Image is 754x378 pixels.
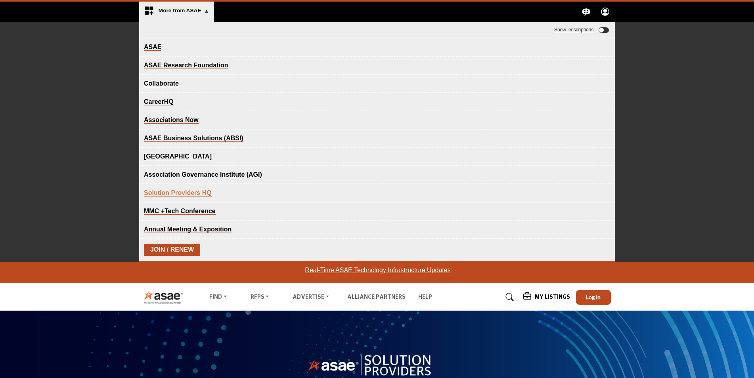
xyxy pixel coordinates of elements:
div: More from ASAE [139,2,214,22]
a: Alliance Partners [347,294,406,300]
a: RFPs [245,292,275,303]
a: Solution Providers HQ - opens in new tab [144,189,212,197]
a: ASAE Research Foundation - opens in new tab [144,62,228,69]
a: Associations Now - opens in new tab [144,116,199,124]
span: Log In [586,294,601,300]
a: Annual Meeting & Exposition - opens in new tab [144,226,232,233]
a: MMC +Tech Conference - opens in new tab [144,208,216,215]
a: Help [418,294,432,300]
a: Collaborate - opens in new tab [144,80,179,87]
a: ASAE Academy - opens in new tab [144,153,212,160]
img: Site Logo [144,291,188,304]
a: Show or Hide Link Descriptions [554,27,593,32]
a: Real-Time ASAE Technology Infrastructure Updates [305,267,450,273]
a: Advertise [287,292,335,303]
a: ASAE Business Solutions (ABSI) - opens in new tab [144,135,243,142]
a: Associations Governance Institute (AGI) - opens in new tab [144,171,262,178]
span: More from ASAE [159,8,209,13]
h5: My Listings [535,294,570,301]
a: ASAE - opens in new tab [144,44,161,51]
a: Find [204,292,232,303]
a: Search [498,291,519,304]
a: CareerHQ - opens in new tab [144,98,174,105]
button: Log In [576,290,611,305]
a: Join / Renew - opens in new tab [144,244,200,256]
div: My Listings [523,292,570,302]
